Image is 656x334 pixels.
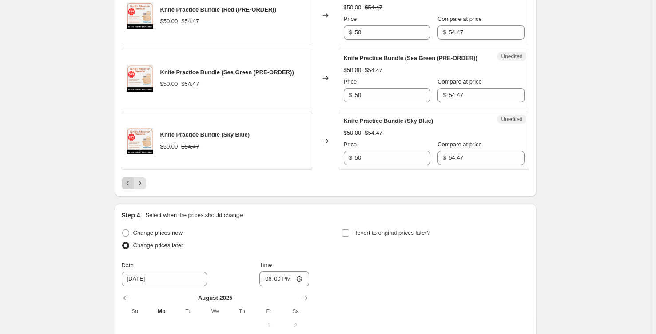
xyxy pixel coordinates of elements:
th: Saturday [282,304,309,318]
span: Price [344,78,357,85]
span: Knife Practice Bundle (Sky Blue) [160,131,250,138]
strike: $54.47 [365,129,382,137]
span: Time [259,262,272,268]
button: Friday August 1 2025 [255,318,282,333]
span: 1 [259,322,278,329]
span: Price [344,141,357,148]
input: 12:00 [259,271,309,286]
span: Unedited [501,116,522,123]
input: 8/11/2025 [122,272,207,286]
span: Th [232,308,252,315]
span: Compare at price [437,141,482,148]
img: BundlePackage_5_aee71561-9aa0-4a4e-a84f-fc851cbc689e_80x.png [127,2,153,29]
button: Previous [122,177,134,189]
div: $50.00 [344,3,362,12]
span: $ [443,92,446,98]
strike: $54.47 [181,80,199,89]
strike: $54.47 [365,66,382,75]
span: Su [125,308,145,315]
th: Wednesday [202,304,228,318]
span: Knife Practice Bundle (Red (PRE-ORDER)) [160,6,276,13]
span: Mo [152,308,171,315]
span: $ [349,154,352,161]
th: Monday [148,304,175,318]
strike: $54.47 [181,17,199,26]
span: Knife Practice Bundle (Sky Blue) [344,117,433,124]
span: Change prices now [133,229,183,236]
th: Sunday [122,304,148,318]
span: $ [443,154,446,161]
span: $ [349,92,352,98]
span: Compare at price [437,78,482,85]
div: $50.00 [344,66,362,75]
span: Knife Practice Bundle (Sea Green (PRE-ORDER)) [160,69,294,76]
div: $50.00 [160,142,178,151]
nav: Pagination [122,177,146,189]
button: Next [134,177,146,189]
div: $50.00 [160,80,178,89]
span: Compare at price [437,16,482,22]
span: Tu [179,308,198,315]
span: Unedited [501,53,522,60]
button: Show previous month, July 2025 [120,292,132,304]
span: $ [443,29,446,36]
span: 2 [286,322,305,329]
div: $50.00 [344,129,362,137]
strike: $54.47 [181,142,199,151]
span: Price [344,16,357,22]
div: $50.00 [160,17,178,26]
img: BundlePackage_5_aee71561-9aa0-4a4e-a84f-fc851cbc689e_80x.png [127,128,153,154]
span: Knife Practice Bundle (Sea Green (PRE-ORDER)) [344,55,477,61]
p: Select when the prices should change [145,211,243,220]
img: BundlePackage_5_aee71561-9aa0-4a4e-a84f-fc851cbc689e_80x.png [127,65,153,92]
span: Date [122,262,134,269]
button: Show next month, September 2025 [298,292,311,304]
span: Sa [286,308,305,315]
span: We [205,308,225,315]
h2: Step 4. [122,211,142,220]
span: Fr [259,308,278,315]
strike: $54.47 [365,3,382,12]
th: Friday [255,304,282,318]
span: Change prices later [133,242,183,249]
th: Thursday [229,304,255,318]
span: Revert to original prices later? [353,229,430,236]
span: $ [349,29,352,36]
th: Tuesday [175,304,202,318]
button: Saturday August 2 2025 [282,318,309,333]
